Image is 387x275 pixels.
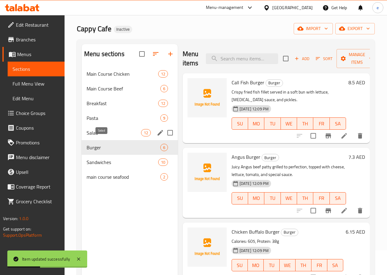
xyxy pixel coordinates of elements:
a: Grocery Checklist [2,194,65,209]
a: Full Menu View [8,76,65,91]
span: [DATE] 12:09 PM [237,248,271,254]
a: Coupons [2,120,65,135]
span: FR [314,261,325,270]
div: Inactive [114,26,132,33]
button: TU [264,117,281,130]
a: Menus [2,47,65,62]
div: Pasta9 [82,111,178,125]
span: MO [251,119,262,128]
span: Chicken Buffalo Burger [232,227,280,236]
div: Main Course Beef6 [82,81,178,96]
span: Call Fish Burger [232,78,264,87]
div: Burger [266,79,283,87]
span: Burger [87,144,160,151]
img: Angus Burger [188,153,227,192]
span: TH [298,261,309,270]
div: Sandwiches10 [82,155,178,170]
div: Item updated successfully [22,256,70,262]
span: 12 [158,71,168,77]
span: SU [234,119,246,128]
div: items [158,159,168,166]
span: Menu disclaimer [16,154,60,161]
span: FR [316,194,327,203]
span: Main Course Chicken [87,70,158,78]
a: Edit Restaurant [2,17,65,32]
button: FR [311,259,327,271]
span: WE [282,261,293,270]
span: e [377,4,379,11]
span: Branches [16,36,60,43]
div: Sandwiches [87,159,158,166]
div: items [158,70,168,78]
span: SA [332,119,344,128]
span: Burger [266,79,283,86]
button: SA [330,117,346,130]
h6: 8.5 AED [348,78,365,87]
img: Call Fish Burger [188,78,227,117]
a: Edit Menu [8,91,65,106]
p: Crispy fried fish fillet served in a soft bun with lettuce, [MEDICAL_DATA] sauce, and pickles. [232,88,346,104]
span: 9 [161,115,168,121]
button: Add [292,54,312,63]
button: SU [232,192,248,204]
button: TH [296,259,311,271]
a: Choice Groups [2,106,65,120]
span: 2 [161,174,168,180]
span: Full Menu View [13,80,60,87]
button: export [335,23,375,34]
span: 12 [158,101,168,106]
h2: Menu items [183,49,199,68]
span: Select to update [307,204,320,217]
span: [DATE] 12:09 PM [237,106,271,112]
button: TU [264,192,281,204]
div: [GEOGRAPHIC_DATA] [272,4,313,11]
span: Edit Restaurant [16,21,60,29]
span: Main Course Beef [87,85,160,92]
span: Coverage Report [16,183,60,190]
span: Version: [3,215,18,223]
div: Burger [281,229,298,236]
button: WE [280,259,296,271]
span: TU [267,194,278,203]
span: 6 [161,145,168,151]
span: MO [250,261,261,270]
span: Angus Burger [232,152,260,162]
span: WE [283,194,295,203]
div: main course seafood2 [82,170,178,184]
span: Cappy Cafe [77,22,111,36]
div: Menu-management [206,4,244,11]
span: Get support on: [3,225,31,233]
button: delete [353,128,367,143]
button: edit [156,128,165,137]
div: items [160,144,168,151]
span: Pasta [87,114,160,122]
span: WE [283,119,295,128]
span: Promotions [16,139,60,146]
p: Juicy Angus beef patty grilled to perfection, topped with cheese, lettuce, tomato, and special sa... [232,163,346,178]
button: MO [248,117,264,130]
span: MO [251,194,262,203]
span: Breakfast [87,100,158,107]
nav: Menu sections [82,64,178,187]
button: delete [353,203,367,218]
span: Select all sections [136,48,148,60]
button: Manage items [337,49,378,68]
div: Burger [262,154,279,161]
span: Edit Menu [13,95,60,102]
span: Choice Groups [16,109,60,117]
span: TU [267,119,278,128]
span: 12 [141,130,151,136]
button: MO [248,192,264,204]
div: items [160,114,168,122]
span: 10 [158,159,168,165]
span: SU [234,194,246,203]
span: TU [266,261,277,270]
span: TH [300,194,311,203]
span: Upsell [16,168,60,176]
div: Salad12edit [82,125,178,140]
input: search [206,53,278,64]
